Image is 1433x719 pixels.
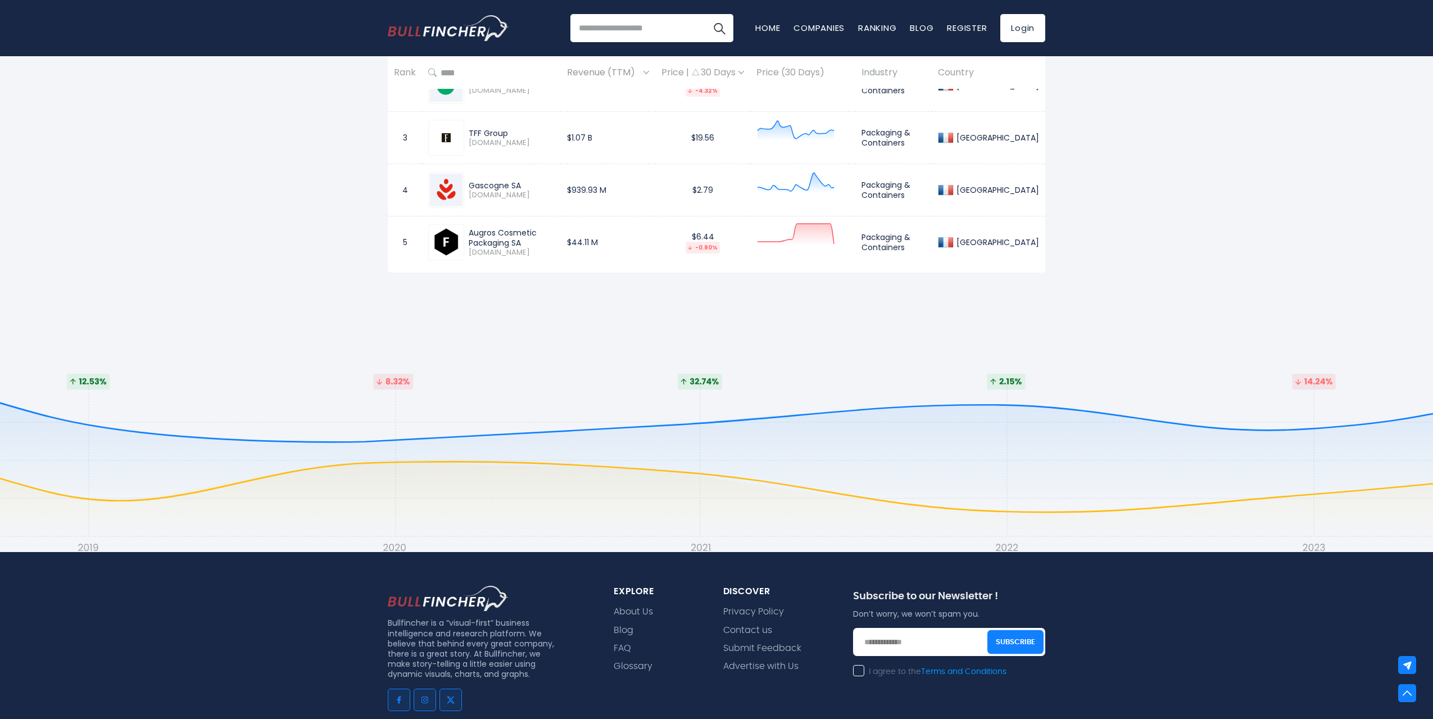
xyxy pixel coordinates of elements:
td: Packaging & Containers [855,164,932,216]
td: $939.93 M [561,164,655,216]
img: footer logo [388,586,509,612]
th: Country [932,56,1045,89]
div: Discover [723,586,826,598]
div: explore [614,586,696,598]
a: Go to homepage [388,15,509,41]
button: Subscribe [987,630,1044,654]
label: I agree to the [853,667,1006,677]
div: $6.44 [661,232,744,254]
div: Augros Cosmetic Packaging SA [469,228,555,248]
div: [GEOGRAPHIC_DATA] [954,185,1039,195]
span: [DOMAIN_NAME] [469,248,555,257]
div: Subscribe to our Newsletter ! [853,590,1045,609]
img: TFF.PA.png [442,133,451,142]
a: Submit Feedback [723,643,801,654]
a: Blog [614,625,633,636]
a: Ranking [858,22,896,34]
td: 4 [388,164,422,216]
div: [GEOGRAPHIC_DATA] [954,80,1039,91]
span: [DOMAIN_NAME] [469,138,555,148]
div: -0.90% [686,242,720,254]
a: Companies [793,22,845,34]
button: Search [705,14,733,42]
div: [GEOGRAPHIC_DATA] [954,133,1039,143]
img: AUGR.PA.png [430,226,462,259]
a: Terms and Conditions [921,668,1006,676]
div: $2.79 [661,185,744,195]
a: Go to twitter [439,689,462,711]
div: [GEOGRAPHIC_DATA] [954,237,1039,247]
a: Login [1000,14,1045,42]
td: Packaging & Containers [855,216,932,269]
a: About Us [614,607,653,617]
th: Price (30 Days) [750,56,855,89]
p: Bullfincher is a “visual-first” business intelligence and research platform. We believe that behi... [388,618,559,679]
th: Rank [388,56,422,89]
th: Industry [855,56,932,89]
a: Blog [910,22,933,34]
td: $1.07 B [561,112,655,164]
div: -4.32% [686,85,720,97]
span: [DOMAIN_NAME] [469,191,555,200]
span: Revenue (TTM) [567,64,641,82]
td: Packaging & Containers [855,112,932,164]
a: Go to instagram [414,689,436,711]
span: [DOMAIN_NAME] [469,86,555,96]
div: TFF Group [469,128,555,138]
div: Price | 30 Days [661,67,744,79]
div: Gascogne SA [469,180,555,191]
a: Go to facebook [388,689,410,711]
a: Privacy Policy [723,607,784,617]
a: Home [755,22,780,34]
p: Don’t worry, we won’t spam you. [853,609,1045,619]
td: $44.11 M [561,216,655,269]
img: Bullfincher logo [388,15,509,41]
a: Contact us [723,625,772,636]
a: Register [947,22,987,34]
div: $19.56 [661,133,744,143]
a: Glossary [614,661,652,672]
a: Advertise with Us [723,661,799,672]
img: ALBI.PA.png [430,174,462,206]
td: 3 [388,112,422,164]
td: 5 [388,216,422,269]
a: FAQ [614,643,631,654]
